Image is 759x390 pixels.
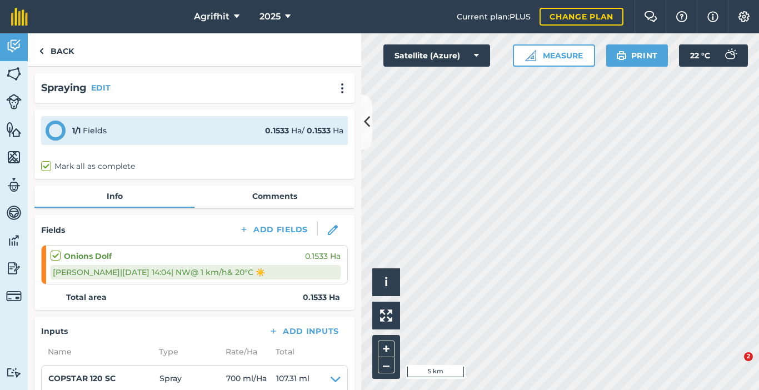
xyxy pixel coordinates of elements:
h4: Fields [41,224,65,236]
img: svg+xml;base64,PD94bWwgdmVyc2lvbj0iMS4wIiBlbmNvZGluZz0idXRmLTgiPz4KPCEtLSBHZW5lcmF0b3I6IEFkb2JlIE... [6,367,22,378]
span: Type [152,346,219,358]
img: svg+xml;base64,PD94bWwgdmVyc2lvbj0iMS4wIiBlbmNvZGluZz0idXRmLTgiPz4KPCEtLSBHZW5lcmF0b3I6IEFkb2JlIE... [6,232,22,249]
button: EDIT [91,82,111,94]
span: 22 ° C [690,44,710,67]
img: svg+xml;base64,PD94bWwgdmVyc2lvbj0iMS4wIiBlbmNvZGluZz0idXRmLTgiPz4KPCEtLSBHZW5lcmF0b3I6IEFkb2JlIE... [6,38,22,54]
button: Satellite (Azure) [383,44,490,67]
img: fieldmargin Logo [11,8,28,26]
span: Rate/ Ha [219,346,269,358]
a: Change plan [540,8,623,26]
div: [PERSON_NAME] | [DATE] 14:04 | NW @ 1 km/h & 20 ° C ☀️ [51,265,341,279]
img: svg+xml;base64,PHN2ZyB4bWxucz0iaHR0cDovL3d3dy53My5vcmcvMjAwMC9zdmciIHdpZHRoPSIxOSIgaGVpZ2h0PSIyNC... [616,49,627,62]
span: 700 ml / Ha [226,372,276,388]
strong: 0.1533 [265,126,289,136]
strong: 1 / 1 [72,126,81,136]
img: svg+xml;base64,PHN2ZyB4bWxucz0iaHR0cDovL3d3dy53My5vcmcvMjAwMC9zdmciIHdpZHRoPSI1NiIgaGVpZ2h0PSI2MC... [6,66,22,82]
span: Name [41,346,152,358]
button: Print [606,44,668,67]
img: svg+xml;base64,PD94bWwgdmVyc2lvbj0iMS4wIiBlbmNvZGluZz0idXRmLTgiPz4KPCEtLSBHZW5lcmF0b3I6IEFkb2JlIE... [6,94,22,109]
div: Ha / Ha [265,124,343,137]
img: A question mark icon [675,11,688,22]
span: 2025 [259,10,281,23]
button: Add Fields [230,222,317,237]
summary: COPSTAR 120 SCSpray700 ml/Ha107.31 ml [48,372,341,388]
strong: Total area [66,291,107,303]
strong: 0.1533 Ha [303,291,340,303]
button: Add Inputs [259,323,348,339]
img: Four arrows, one pointing top left, one top right, one bottom right and the last bottom left [380,309,392,322]
span: 2 [744,352,753,361]
a: Back [28,33,85,66]
button: Measure [513,44,595,67]
img: svg+xml;base64,PHN2ZyB4bWxucz0iaHR0cDovL3d3dy53My5vcmcvMjAwMC9zdmciIHdpZHRoPSIxNyIgaGVpZ2h0PSIxNy... [707,10,718,23]
span: i [385,275,388,289]
img: svg+xml;base64,PHN2ZyB4bWxucz0iaHR0cDovL3d3dy53My5vcmcvMjAwMC9zdmciIHdpZHRoPSI1NiIgaGVpZ2h0PSI2MC... [6,149,22,166]
img: svg+xml;base64,PD94bWwgdmVyc2lvbj0iMS4wIiBlbmNvZGluZz0idXRmLTgiPz4KPCEtLSBHZW5lcmF0b3I6IEFkb2JlIE... [6,177,22,193]
img: svg+xml;base64,PD94bWwgdmVyc2lvbj0iMS4wIiBlbmNvZGluZz0idXRmLTgiPz4KPCEtLSBHZW5lcmF0b3I6IEFkb2JlIE... [6,288,22,304]
img: Two speech bubbles overlapping with the left bubble in the forefront [644,11,657,22]
span: Current plan : PLUS [457,11,531,23]
h4: COPSTAR 120 SC [48,372,159,384]
iframe: Intercom live chat [721,352,748,379]
img: Ruler icon [525,50,536,61]
a: Comments [194,186,354,207]
img: svg+xml;base64,PHN2ZyB3aWR0aD0iMTgiIGhlaWdodD0iMTgiIHZpZXdCb3g9IjAgMCAxOCAxOCIgZmlsbD0ibm9uZSIgeG... [328,225,338,235]
h4: Inputs [41,325,68,337]
h2: Spraying [41,80,87,96]
img: svg+xml;base64,PD94bWwgdmVyc2lvbj0iMS4wIiBlbmNvZGluZz0idXRmLTgiPz4KPCEtLSBHZW5lcmF0b3I6IEFkb2JlIE... [6,204,22,221]
img: svg+xml;base64,PHN2ZyB4bWxucz0iaHR0cDovL3d3dy53My5vcmcvMjAwMC9zdmciIHdpZHRoPSI1NiIgaGVpZ2h0PSI2MC... [6,121,22,138]
span: Agrifhit [194,10,229,23]
img: svg+xml;base64,PHN2ZyB4bWxucz0iaHR0cDovL3d3dy53My5vcmcvMjAwMC9zdmciIHdpZHRoPSIyMCIgaGVpZ2h0PSIyNC... [336,83,349,94]
span: Total [269,346,294,358]
div: Fields [72,124,107,137]
button: + [378,341,395,357]
button: i [372,268,400,296]
img: svg+xml;base64,PHN2ZyB4bWxucz0iaHR0cDovL3d3dy53My5vcmcvMjAwMC9zdmciIHdpZHRoPSI5IiBoZWlnaHQ9IjI0Ii... [39,44,44,58]
span: 107.31 ml [276,372,309,388]
button: 22 °C [679,44,748,67]
strong: 0.1533 [307,126,331,136]
img: svg+xml;base64,PD94bWwgdmVyc2lvbj0iMS4wIiBlbmNvZGluZz0idXRmLTgiPz4KPCEtLSBHZW5lcmF0b3I6IEFkb2JlIE... [719,44,741,67]
img: svg+xml;base64,PD94bWwgdmVyc2lvbj0iMS4wIiBlbmNvZGluZz0idXRmLTgiPz4KPCEtLSBHZW5lcmF0b3I6IEFkb2JlIE... [6,260,22,277]
button: – [378,357,395,373]
a: Info [34,186,194,207]
strong: Onions Dolf [64,250,112,262]
label: Mark all as complete [41,161,135,172]
span: Spray [159,372,226,388]
img: A cog icon [737,11,751,22]
span: 0.1533 Ha [305,250,341,262]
